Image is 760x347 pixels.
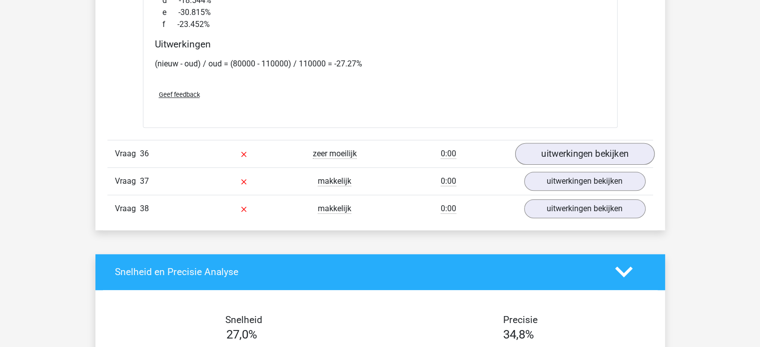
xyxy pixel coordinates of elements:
[115,148,140,160] span: Vraag
[155,6,606,18] div: -30.815%
[115,314,373,326] h4: Snelheid
[441,204,456,214] span: 0:00
[313,149,357,159] span: zeer moeilijk
[515,143,654,165] a: uitwerkingen bekijken
[140,204,149,213] span: 38
[524,199,646,218] a: uitwerkingen bekijken
[115,175,140,187] span: Vraag
[155,58,606,70] p: (nieuw - oud) / oud = (80000 - 110000) / 110000 = -27.27%
[524,172,646,191] a: uitwerkingen bekijken
[162,6,178,18] span: e
[503,328,534,342] span: 34,8%
[159,91,200,98] span: Geef feedback
[318,176,351,186] span: makkelijk
[318,204,351,214] span: makkelijk
[140,176,149,186] span: 37
[226,328,257,342] span: 27,0%
[162,18,177,30] span: f
[115,203,140,215] span: Vraag
[155,38,606,50] h4: Uitwerkingen
[115,266,600,278] h4: Snelheid en Precisie Analyse
[140,149,149,158] span: 36
[392,314,650,326] h4: Precisie
[441,176,456,186] span: 0:00
[441,149,456,159] span: 0:00
[155,18,606,30] div: -23.452%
